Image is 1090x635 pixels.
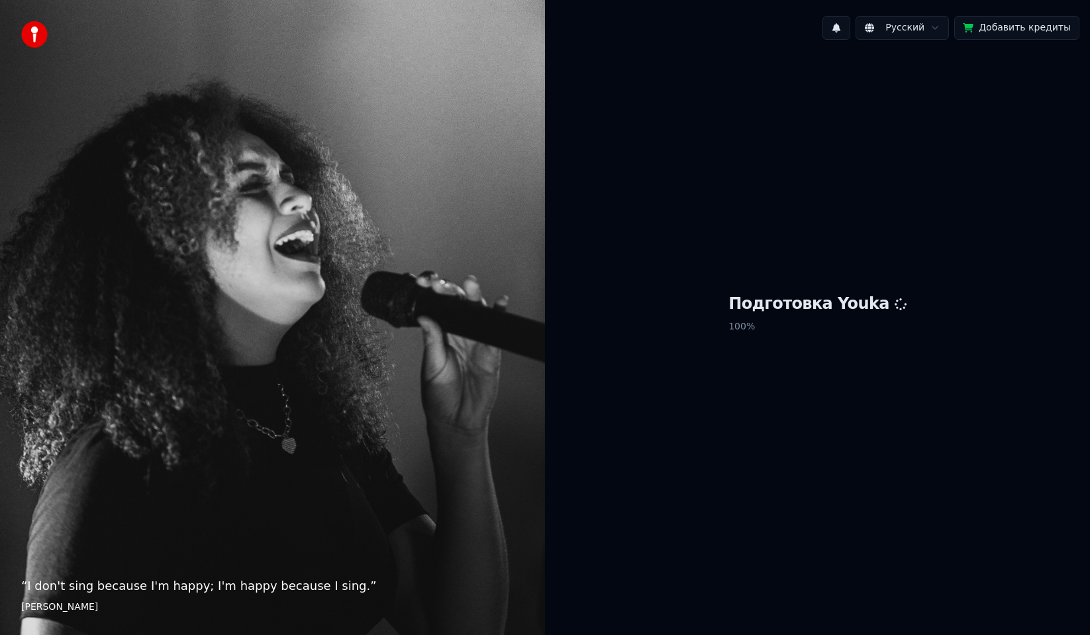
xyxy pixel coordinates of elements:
button: Добавить кредиты [954,16,1079,40]
footer: [PERSON_NAME] [21,601,524,614]
img: youka [21,21,48,48]
p: 100 % [728,315,907,339]
p: “ I don't sing because I'm happy; I'm happy because I sing. ” [21,577,524,595]
h1: Подготовка Youka [728,294,907,315]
